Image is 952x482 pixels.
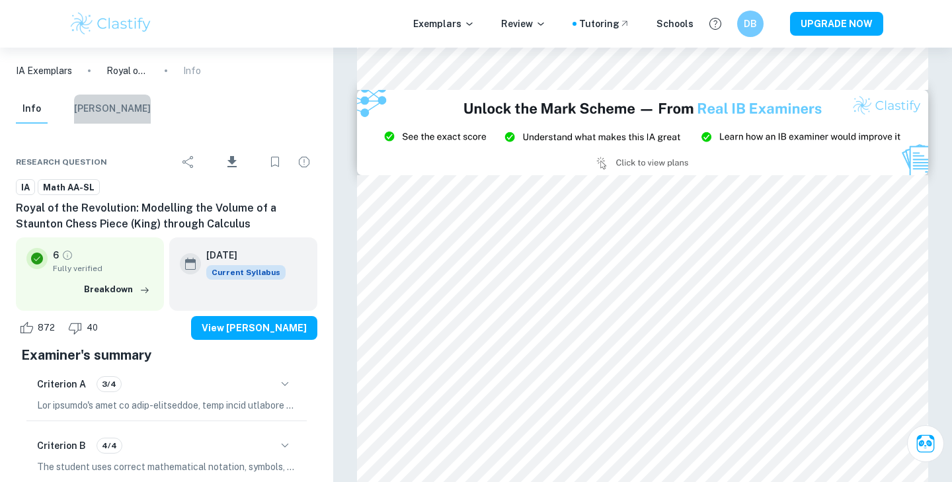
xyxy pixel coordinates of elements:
[16,179,35,196] a: IA
[37,460,296,474] p: The student uses correct mathematical notation, symbols, and terminology consistently and accurat...
[704,13,727,35] button: Help and Feedback
[790,12,883,36] button: UPGRADE NOW
[291,149,317,175] div: Report issue
[38,179,100,196] a: Math AA-SL
[262,149,288,175] div: Bookmark
[175,149,202,175] div: Share
[21,345,312,365] h5: Examiner's summary
[53,262,153,274] span: Fully verified
[357,90,928,176] img: Ad
[17,181,34,194] span: IA
[38,181,99,194] span: Math AA-SL
[501,17,546,31] p: Review
[65,317,105,339] div: Dislike
[37,377,86,391] h6: Criterion A
[74,95,151,124] button: [PERSON_NAME]
[737,11,764,37] button: DB
[97,378,121,390] span: 3/4
[69,11,153,37] img: Clastify logo
[79,321,105,335] span: 40
[81,280,153,300] button: Breakdown
[743,17,758,31] h6: DB
[53,248,59,262] p: 6
[206,248,275,262] h6: [DATE]
[579,17,630,31] a: Tutoring
[907,425,944,462] button: Ask Clai
[30,321,62,335] span: 872
[106,63,149,78] p: Royal of the Revolution: Modelling the Volume of a Staunton Chess Piece (King) through Calculus
[656,17,694,31] a: Schools
[413,17,475,31] p: Exemplars
[16,95,48,124] button: Info
[191,316,317,340] button: View [PERSON_NAME]
[206,265,286,280] div: This exemplar is based on the current syllabus. Feel free to refer to it for inspiration/ideas wh...
[204,145,259,179] div: Download
[16,156,107,168] span: Research question
[37,438,86,453] h6: Criterion B
[61,249,73,261] a: Grade fully verified
[16,63,72,78] a: IA Exemplars
[183,63,201,78] p: Info
[206,265,286,280] span: Current Syllabus
[97,440,122,452] span: 4/4
[16,200,317,232] h6: Royal of the Revolution: Modelling the Volume of a Staunton Chess Piece (King) through Calculus
[16,317,62,339] div: Like
[37,398,296,413] p: Lor ipsumdo's amet co adip-elitseddoe, temp incid utlabore etdolorem al enimadminimv, quis, nos e...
